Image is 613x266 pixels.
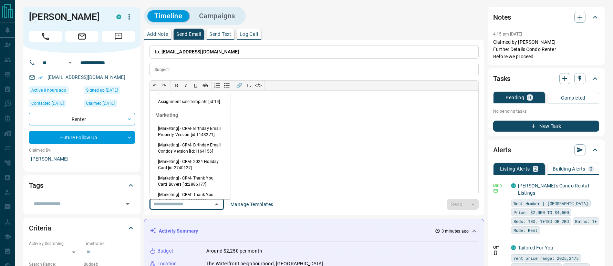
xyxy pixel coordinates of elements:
p: [PERSON_NAME] [29,153,135,165]
p: Claimed by [PERSON_NAME] Further Details Condo Renter Before we proceed [493,39,599,60]
div: Criteria [29,220,135,236]
svg: Email Verified [38,75,43,80]
span: Contacted [DATE] [31,100,64,107]
li: [Marketing] - CRM- 2024 Holiday Card [id:2740127] [150,156,230,173]
p: Budget [157,247,173,255]
p: 4:15 pm [DATE] [493,32,522,37]
div: split button [447,199,479,210]
div: condos.ca [511,245,516,250]
p: Pending [506,95,524,100]
div: Sat Nov 05 2022 [84,100,135,109]
p: Send Email [176,32,201,37]
span: rent price range: 2025,2475 [513,255,579,262]
p: Subject: [155,66,170,73]
p: Completed [561,95,585,100]
button: Bullet list [222,81,232,90]
button: Numbered list [212,81,222,90]
s: ab [202,83,208,88]
button: 🔗 [234,81,244,90]
p: Activity Summary [159,227,198,235]
p: Off [493,244,507,250]
p: Claimed By: [29,147,135,153]
div: Tags [29,177,135,194]
li: [Marketing] - CRM- Birthday Email Condos Version [id:1164156] [150,140,230,156]
p: Building Alerts [553,166,585,171]
div: Renter [29,113,135,125]
h1: [PERSON_NAME] [29,11,106,22]
p: Log Call [240,32,258,37]
div: Mon Nov 07 2022 [29,100,80,109]
p: No pending tasks [493,106,599,116]
p: Timeframe: [84,241,135,247]
button: Timeline [147,10,189,22]
button: 𝐁 [172,81,181,90]
span: Email [65,31,98,42]
div: Future Follow Up [29,131,135,144]
button: T̲ₓ [244,81,253,90]
h2: Alerts [493,144,511,155]
a: [PERSON_NAME]'s Condo Rental Listings [518,183,589,196]
span: Mode: Rent [513,227,538,234]
h2: Tasks [493,73,510,84]
span: Beds: 1BD, 1+1BD OR 2BD [513,218,569,225]
p: 3 minutes ago [441,228,469,234]
p: Send Text [209,32,231,37]
span: West Humber | [GEOGRAPHIC_DATA] [513,200,588,207]
button: Close [212,199,221,209]
p: 0 [590,166,592,171]
button: ↷ [159,81,169,90]
button: New Task [493,121,599,132]
div: Alerts [493,142,599,158]
a: [EMAIL_ADDRESS][DOMAIN_NAME] [48,74,125,80]
p: To: [149,45,479,59]
li: [Marketing] - CRM- Thank You Card_Buyers [id:2886177] [150,173,230,190]
span: Baths: 1+ [575,218,597,225]
h2: Criteria [29,223,51,234]
div: Tasks [493,70,599,87]
button: Campaigns [192,10,242,22]
span: Active 8 hours ago [31,87,66,94]
span: Message [102,31,135,42]
p: Actively Searching: [29,241,80,247]
li: [Marketing] - CRM- Birthday Email Property Version [id:1143271] [150,123,230,140]
button: 𝑰 [181,81,191,90]
p: Listing Alerts [500,166,530,171]
p: Add Note [147,32,168,37]
div: condos.ca [511,183,516,188]
button: Open [123,199,133,209]
div: condos.ca [116,14,121,19]
div: Activity Summary3 minutes ago [150,225,478,237]
button: ↶ [150,81,159,90]
span: Signed up [DATE] [86,87,118,94]
span: [EMAIL_ADDRESS][DOMAIN_NAME] [162,49,239,54]
div: Marketing [150,107,230,123]
div: Sat Nov 05 2022 [84,86,135,96]
button: Manage Templates [226,199,277,210]
svg: Email [493,188,498,193]
p: 0 [528,95,531,100]
button: 𝐔 [191,81,200,90]
div: Wed Oct 15 2025 [29,86,80,96]
span: Claimed [DATE] [86,100,115,107]
p: Daily [493,182,507,188]
p: Around $2,250 per month [206,247,262,255]
button: Open [66,59,74,67]
p: 2 [534,166,537,171]
li: Assignment sale template [id:14] [150,96,230,107]
div: Notes [493,9,599,25]
span: 𝐔 [194,83,197,88]
button: </> [253,81,263,90]
h2: Tags [29,180,43,191]
span: Call [29,31,62,42]
h2: Notes [493,12,511,23]
li: [Marketing] - CRM- Thank You Card_Sellers [id:2886233] [150,190,230,206]
a: Tailored For You [518,245,553,250]
span: Price: $2,000 TO $4,500 [513,209,569,216]
svg: Push Notification Only [493,250,498,255]
button: ab [200,81,210,90]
